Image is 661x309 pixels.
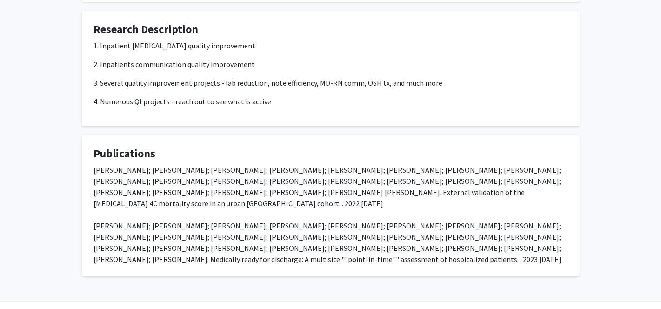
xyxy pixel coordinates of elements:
h4: Research Description [93,23,568,36]
iframe: Chat [7,267,40,302]
p: 4. Numerous QI projects - reach out to see what is active [93,96,568,107]
div: [PERSON_NAME]; [PERSON_NAME]; [PERSON_NAME]; [PERSON_NAME]; [PERSON_NAME]; [PERSON_NAME]; [PERSON... [93,164,568,265]
p: 2. Inpatients communication quality improvement [93,59,568,70]
p: 1. Inpatient [MEDICAL_DATA] quality improvement [93,40,568,51]
h4: Publications [93,147,568,161]
p: 3. Several quality improvement projects - lab reduction, note efficiency, MD-RN comm, OSH tx, and... [93,77,568,88]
